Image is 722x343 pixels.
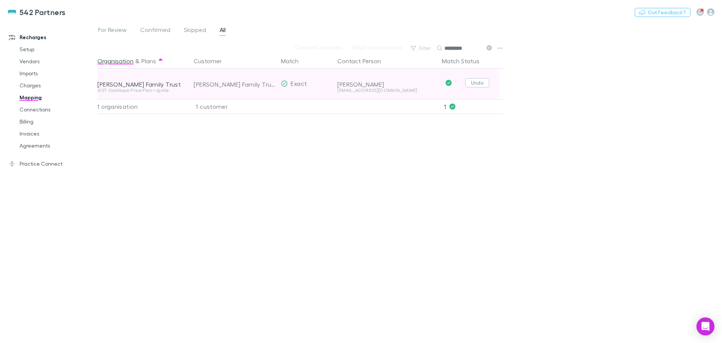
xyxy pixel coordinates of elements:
[442,53,488,69] button: Match Status
[696,317,714,335] div: Open Intercom Messenger
[141,53,156,69] button: Plans
[12,43,102,55] a: Setup
[337,53,390,69] button: Contact Person
[2,31,102,43] a: Recharges
[12,104,102,116] a: Connections
[12,116,102,128] a: Billing
[444,99,504,114] p: 1
[12,91,102,104] a: Mapping
[20,8,66,17] h3: 542 Partners
[12,128,102,140] a: Invoices
[12,79,102,91] a: Charges
[97,81,185,88] div: [PERSON_NAME] Family Trust
[465,78,489,87] button: Undo
[337,81,436,88] div: [PERSON_NAME]
[291,80,307,87] span: Exact
[281,53,308,69] button: Match
[98,26,127,36] span: For Review
[407,44,435,53] button: Filter
[220,26,226,36] span: All
[184,26,206,36] span: Skipped
[3,3,70,21] a: 542 Partners
[97,53,133,69] button: Organisation
[97,53,185,69] div: &
[12,55,102,67] a: Vendors
[446,80,452,86] svg: Confirmed
[12,140,102,152] a: Agreements
[194,69,275,99] div: [PERSON_NAME] Family Trust
[8,8,17,17] img: 542 Partners's Logo
[97,99,188,114] div: 1 organisation
[194,53,231,69] button: Customer
[635,8,690,17] button: Got Feedback?
[290,43,347,52] button: Confirm0 matches
[188,99,278,114] div: 1 customer
[97,88,185,93] div: GST Cashbook Price Plan • Ignite
[347,43,407,52] button: Skip0 organisations
[140,26,170,36] span: Confirmed
[337,88,436,93] div: [EMAIL_ADDRESS][DOMAIN_NAME]
[12,67,102,79] a: Imports
[2,158,102,170] a: Practice Connect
